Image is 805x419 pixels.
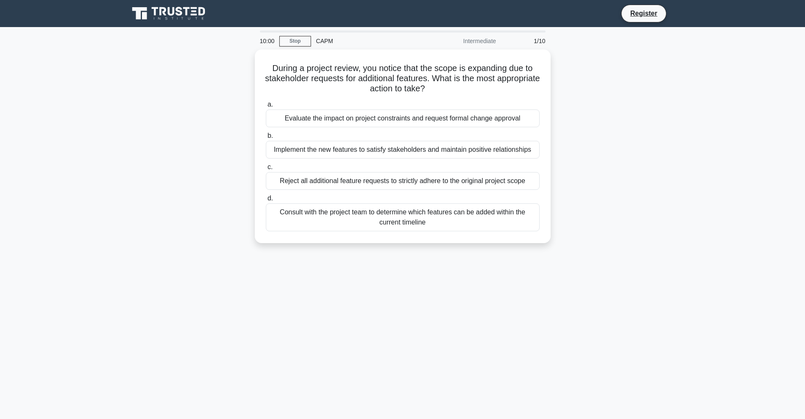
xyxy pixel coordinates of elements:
a: Stop [279,36,311,47]
div: Evaluate the impact on project constraints and request formal change approval [266,110,540,127]
span: c. [267,163,273,170]
span: b. [267,132,273,139]
div: Reject all additional feature requests to strictly adhere to the original project scope [266,172,540,190]
div: Intermediate [427,33,501,49]
div: Implement the new features to satisfy stakeholders and maintain positive relationships [266,141,540,159]
div: 10:00 [255,33,279,49]
div: 1/10 [501,33,551,49]
span: d. [267,194,273,202]
div: Consult with the project team to determine which features can be added within the current timeline [266,203,540,231]
div: CAPM [311,33,427,49]
h5: During a project review, you notice that the scope is expanding due to stakeholder requests for a... [265,63,540,94]
span: a. [267,101,273,108]
a: Register [625,8,662,19]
